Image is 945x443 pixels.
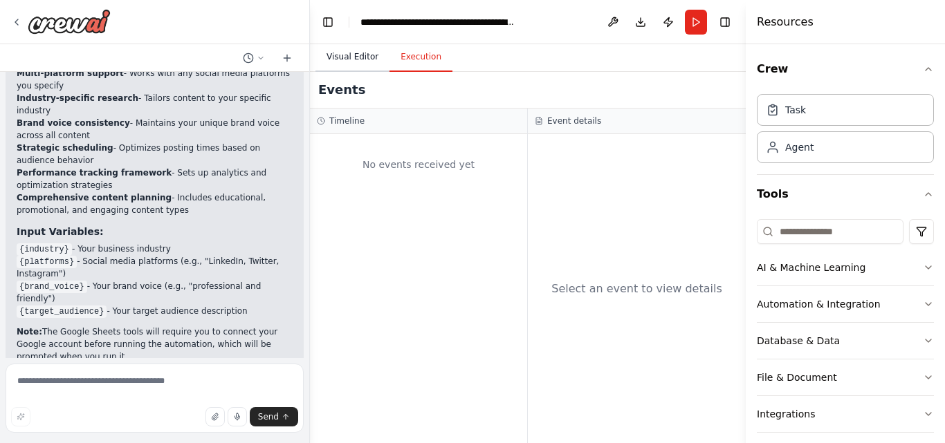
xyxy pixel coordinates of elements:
[17,143,113,153] strong: Strategic scheduling
[276,50,298,66] button: Start a new chat
[757,249,934,285] button: AI & Machine Learning
[757,175,934,214] button: Tools
[17,255,293,280] li: - Social media platforms (e.g., "LinkedIn, Twitter, Instagram")
[389,43,452,72] button: Execution
[17,327,42,337] strong: Note:
[757,359,934,395] button: File & Document
[205,407,225,426] button: Upload files
[757,396,934,432] button: Integrations
[17,243,72,256] code: {industry}
[11,407,30,426] button: Improve this prompt
[17,305,107,318] code: {target_audience}
[258,411,279,422] span: Send
[28,9,111,34] img: Logo
[17,67,293,92] li: - Works with any social media platforms you specify
[317,141,520,188] div: No events received yet
[785,103,806,117] div: Task
[228,407,247,426] button: Click to speak your automation idea
[17,193,172,202] strong: Comprehensive content planning
[17,281,87,293] code: {brand_voice}
[757,323,934,359] button: Database & Data
[757,334,840,348] div: Database & Data
[17,243,293,255] li: - Your business industry
[757,297,881,311] div: Automation & Integration
[318,12,338,32] button: Hide left sidebar
[17,256,77,268] code: {platforms}
[17,226,104,237] strong: Input Variables:
[757,407,815,421] div: Integrations
[547,115,601,126] h3: Event details
[17,191,293,216] li: - Includes educational, promotional, and engaging content types
[329,115,365,126] h3: Timeline
[250,407,298,426] button: Send
[360,15,516,29] nav: breadcrumb
[757,88,934,174] div: Crew
[237,50,270,66] button: Switch to previous chat
[318,80,365,100] h2: Events
[551,281,722,297] div: Select an event to view details
[17,92,293,117] li: - Tailors content to your specific industry
[757,370,837,384] div: File & Document
[17,68,124,78] strong: Multi-platform support
[17,117,293,142] li: - Maintains your unique brand voice across all content
[315,43,389,72] button: Visual Editor
[17,93,138,103] strong: Industry-specific research
[757,50,934,88] button: Crew
[17,167,293,191] li: - Sets up analytics and optimization strategies
[17,305,293,317] li: - Your target audience description
[757,261,865,274] div: AI & Machine Learning
[17,142,293,167] li: - Optimizes posting times based on audience behavior
[17,280,293,305] li: - Your brand voice (e.g., "professional and friendly")
[785,140,814,154] div: Agent
[17,118,130,128] strong: Brand voice consistency
[757,14,814,30] h4: Resources
[17,326,293,363] p: The Google Sheets tools will require you to connect your Google account before running the automa...
[17,168,172,178] strong: Performance tracking framework
[757,286,934,322] button: Automation & Integration
[715,12,735,32] button: Hide right sidebar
